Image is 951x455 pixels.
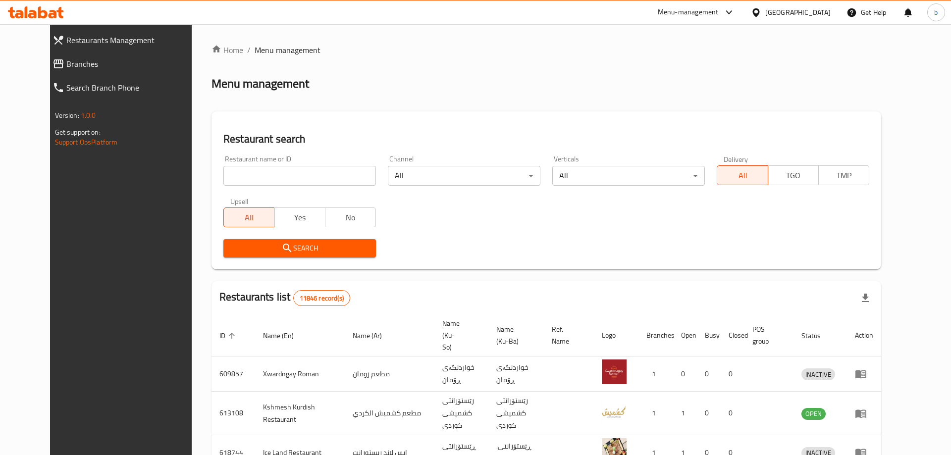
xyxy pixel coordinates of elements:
[594,314,638,356] th: Logo
[223,166,376,186] input: Search for restaurant name or ID..
[274,207,325,227] button: Yes
[717,165,768,185] button: All
[211,76,309,92] h2: Menu management
[724,155,748,162] label: Delivery
[638,392,673,435] td: 1
[55,109,79,122] span: Version:
[255,392,345,435] td: Kshmesh Kurdish Restaurant
[66,82,201,94] span: Search Branch Phone
[45,28,209,52] a: Restaurants Management
[55,136,118,149] a: Support.OpsPlatform
[211,44,881,56] nav: breadcrumb
[211,392,255,435] td: 613108
[442,317,476,353] span: Name (Ku-So)
[818,165,869,185] button: TMP
[329,210,372,225] span: No
[294,294,350,303] span: 11846 record(s)
[247,44,251,56] li: /
[638,314,673,356] th: Branches
[552,166,705,186] div: All
[673,356,697,392] td: 0
[752,323,782,347] span: POS group
[853,286,877,310] div: Export file
[847,314,881,356] th: Action
[345,392,434,435] td: مطعم كشميش الكردي
[768,165,819,185] button: TGO
[801,369,835,380] span: INACTIVE
[434,356,488,392] td: خواردنگەی ڕۆمان
[255,356,345,392] td: Xwardngay Roman
[255,44,320,56] span: Menu management
[658,6,719,18] div: Menu-management
[488,356,544,392] td: خواردنگەی ڕۆمان
[388,166,540,186] div: All
[697,314,721,356] th: Busy
[45,52,209,76] a: Branches
[496,323,532,347] span: Name (Ku-Ba)
[823,168,865,183] span: TMP
[211,44,243,56] a: Home
[55,126,101,139] span: Get support on:
[721,314,744,356] th: Closed
[325,207,376,227] button: No
[801,408,826,419] span: OPEN
[230,198,249,204] label: Upsell
[223,239,376,257] button: Search
[721,168,764,183] span: All
[673,314,697,356] th: Open
[211,356,255,392] td: 609857
[772,168,815,183] span: TGO
[552,323,582,347] span: Ref. Name
[223,132,869,147] h2: Restaurant search
[801,330,834,342] span: Status
[263,330,307,342] span: Name (En)
[765,7,831,18] div: [GEOGRAPHIC_DATA]
[66,34,201,46] span: Restaurants Management
[45,76,209,100] a: Search Branch Phone
[81,109,96,122] span: 1.0.0
[721,356,744,392] td: 0
[219,290,350,306] h2: Restaurants list
[219,330,238,342] span: ID
[293,290,350,306] div: Total records count
[697,356,721,392] td: 0
[278,210,321,225] span: Yes
[228,210,270,225] span: All
[673,392,697,435] td: 1
[638,356,673,392] td: 1
[697,392,721,435] td: 0
[602,359,627,384] img: Xwardngay Roman
[353,330,395,342] span: Name (Ar)
[66,58,201,70] span: Branches
[934,7,938,18] span: b
[223,207,274,227] button: All
[855,407,873,419] div: Menu
[231,242,368,254] span: Search
[602,399,627,424] img: Kshmesh Kurdish Restaurant
[855,368,873,380] div: Menu
[345,356,434,392] td: مطعم رومان
[434,392,488,435] td: رێستۆرانتی کشمیشى كوردى
[721,392,744,435] td: 0
[488,392,544,435] td: رێستۆرانتی کشمیشى كوردى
